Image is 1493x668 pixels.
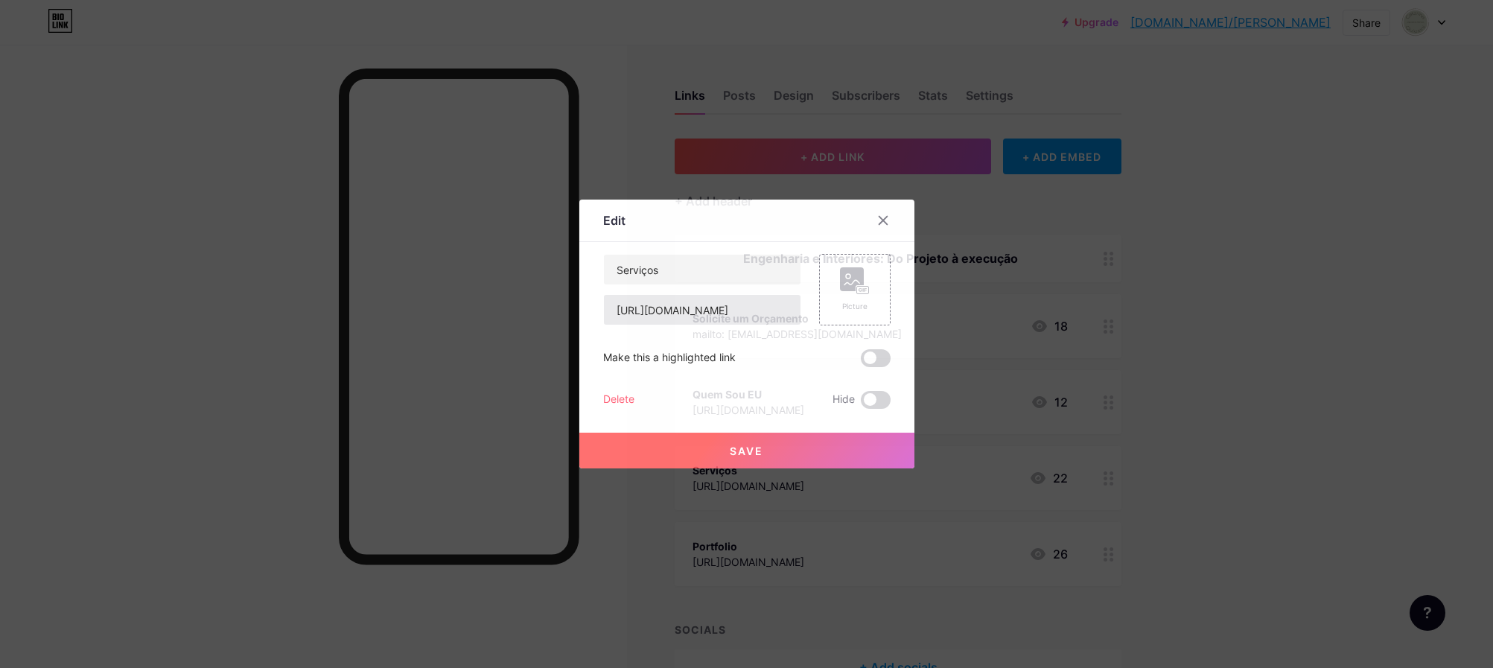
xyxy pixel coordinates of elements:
[840,301,870,312] div: Picture
[604,255,800,284] input: Title
[603,349,736,367] div: Make this a highlighted link
[603,211,625,229] div: Edit
[603,391,634,409] div: Delete
[579,433,914,468] button: Save
[730,445,763,457] span: Save
[833,391,855,409] span: Hide
[604,295,800,325] input: URL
